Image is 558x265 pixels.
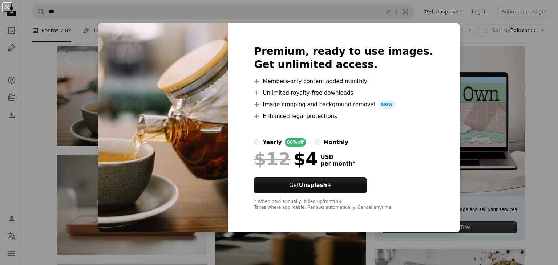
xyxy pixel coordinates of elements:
input: yearly66%off [254,139,260,145]
span: New [378,100,396,109]
button: GetUnsplash+ [254,177,367,193]
img: premium_photo-1674406481284-43eba097a291 [98,23,228,232]
li: Enhanced legal protections [254,112,433,121]
div: monthly [323,138,348,147]
span: USD [320,154,355,160]
span: $12 [254,150,290,168]
span: per month * [320,160,355,167]
li: Image cropping and background removal [254,100,433,109]
div: $4 [254,150,318,168]
strong: Unsplash+ [299,182,332,188]
input: monthly [315,139,320,145]
div: 66% off [285,138,306,147]
h2: Premium, ready to use images. Get unlimited access. [254,45,433,71]
div: yearly [263,138,282,147]
li: Members-only content added monthly [254,77,433,86]
div: * When paid annually, billed upfront $48 Taxes where applicable. Renews automatically. Cancel any... [254,199,433,211]
li: Unlimited royalty-free downloads [254,89,433,97]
